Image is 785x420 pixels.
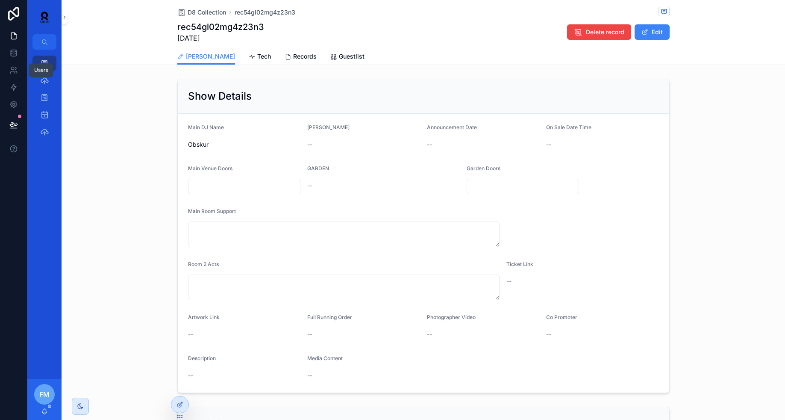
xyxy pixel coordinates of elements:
[307,371,312,380] span: --
[427,140,432,149] span: --
[188,355,216,361] span: Description
[188,261,219,267] span: Room 2 Acts
[307,165,329,172] span: GARDEN
[307,355,343,361] span: Media Content
[188,371,193,380] span: --
[467,165,500,172] span: Garden Doors
[546,330,551,339] span: --
[339,52,365,61] span: Guestlist
[330,49,365,66] a: Guestlist
[257,52,271,61] span: Tech
[188,314,220,320] span: Artwork Link
[567,24,631,40] button: Delete record
[34,67,48,74] div: Users
[27,50,62,151] div: scrollable content
[427,124,477,130] span: Announcement Date
[586,28,624,36] span: Delete record
[506,261,533,267] span: Ticket Link
[188,124,224,130] span: Main DJ Name
[34,10,55,24] img: App logo
[186,52,235,61] span: [PERSON_NAME]
[188,208,236,214] span: Main Room Support
[546,124,591,130] span: On Sale Date Time
[307,330,312,339] span: --
[427,314,476,320] span: Photographer Video
[249,49,271,66] a: Tech
[177,33,264,43] span: [DATE]
[307,181,312,190] span: --
[177,8,226,17] a: D8 Collection
[293,52,317,61] span: Records
[307,140,312,149] span: --
[177,49,235,65] a: [PERSON_NAME]
[427,330,432,339] span: --
[307,314,352,320] span: Full Running Order
[188,140,301,149] span: Obskur
[188,89,252,103] h2: Show Details
[188,165,232,172] span: Main Venue Doors
[506,277,512,286] span: --
[546,314,577,320] span: Co Promoter
[235,8,295,17] a: rec54gl02mg4z23n3
[39,389,50,399] span: FM
[188,330,193,339] span: --
[307,124,350,130] span: [PERSON_NAME]
[285,49,317,66] a: Records
[177,21,264,33] h1: rec54gl02mg4z23n3
[546,140,551,149] span: --
[188,8,226,17] span: D8 Collection
[635,24,670,40] button: Edit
